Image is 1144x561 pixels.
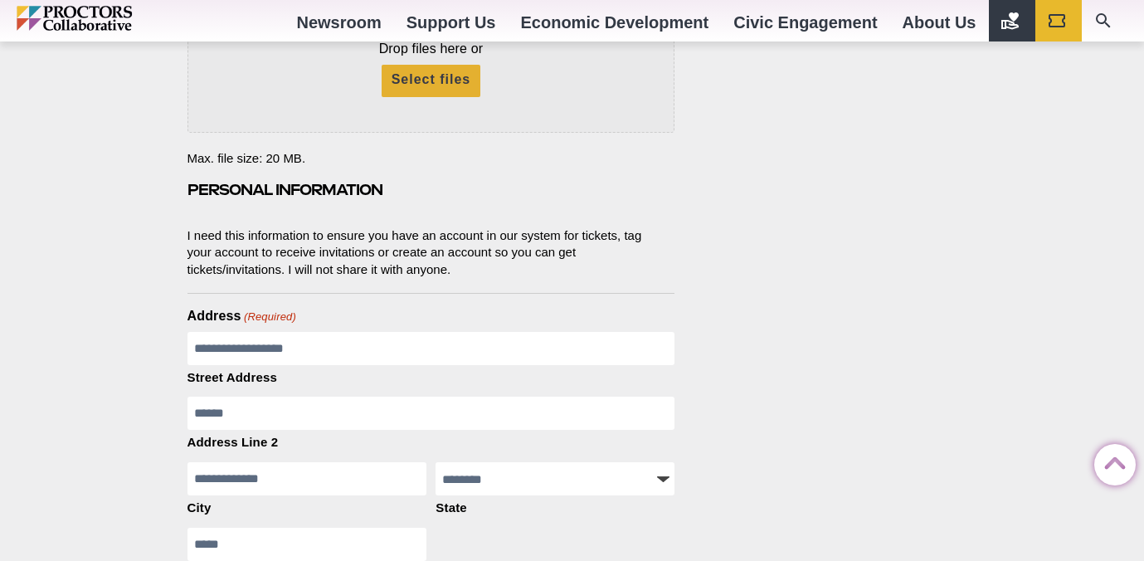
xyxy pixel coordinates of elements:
span: (Required) [242,310,296,324]
label: Street Address [187,365,675,387]
button: select files, please upload media kit if you have one [382,65,481,96]
label: Address Line 2 [187,430,675,451]
label: State [436,495,674,517]
h3: Personal Information [187,180,662,199]
span: Drop files here or [215,40,648,58]
legend: Address [187,307,296,325]
label: City [187,495,426,517]
a: Back to Top [1094,445,1127,478]
img: Proctors logo [17,6,203,31]
div: I need this information to ensure you have an account in our system for tickets, tag your account... [187,217,662,279]
span: Max. file size: 20 MB. [187,139,675,168]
